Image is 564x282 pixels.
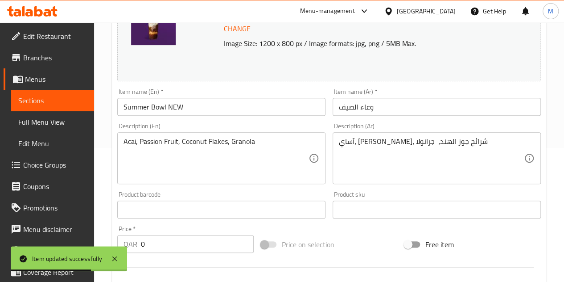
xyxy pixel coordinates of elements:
button: Change [220,20,254,38]
span: Menu disclaimer [23,224,87,235]
a: Full Menu View [11,111,94,133]
textarea: آساي، [PERSON_NAME]، شرائح جوز الهند، جرانولا [339,137,524,180]
a: Edit Menu [11,133,94,154]
span: Sections [18,95,87,106]
span: Promotions [23,202,87,213]
span: Choice Groups [23,160,87,170]
input: Enter name Ar [333,98,541,116]
span: Edit Restaurant [23,31,87,42]
textarea: Acai, Passion Fruit, Coconut Flakes, Granola [124,137,309,180]
div: Menu-management [300,6,355,17]
a: Choice Groups [4,154,94,176]
div: Item updated successfully [32,254,102,264]
p: Image Size: 1200 x 800 px / Image formats: jpg, png / 5MB Max. [220,38,517,49]
span: Coverage Report [23,267,87,278]
a: Edit Restaurant [4,25,94,47]
a: Menus [4,68,94,90]
input: Please enter price [141,235,254,253]
input: Please enter product sku [333,201,541,219]
img: Summer_Bowl_New_Photo638863929708255610.jpg [131,0,176,45]
a: Menu disclaimer [4,219,94,240]
span: Upsell [23,245,87,256]
a: Upsell [4,240,94,261]
span: Menus [25,74,87,84]
input: Enter name En [117,98,325,116]
a: Promotions [4,197,94,219]
span: Price on selection [282,239,334,250]
a: Branches [4,47,94,68]
p: QAR [124,239,137,249]
span: Change [224,22,251,35]
a: Coupons [4,176,94,197]
span: Branches [23,52,87,63]
span: Full Menu View [18,117,87,127]
span: Edit Menu [18,138,87,149]
div: [GEOGRAPHIC_DATA] [397,6,456,16]
span: Free item [425,239,454,250]
input: Please enter product barcode [117,201,325,219]
a: Sections [11,90,94,111]
span: Coupons [23,181,87,192]
span: M [548,6,553,16]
